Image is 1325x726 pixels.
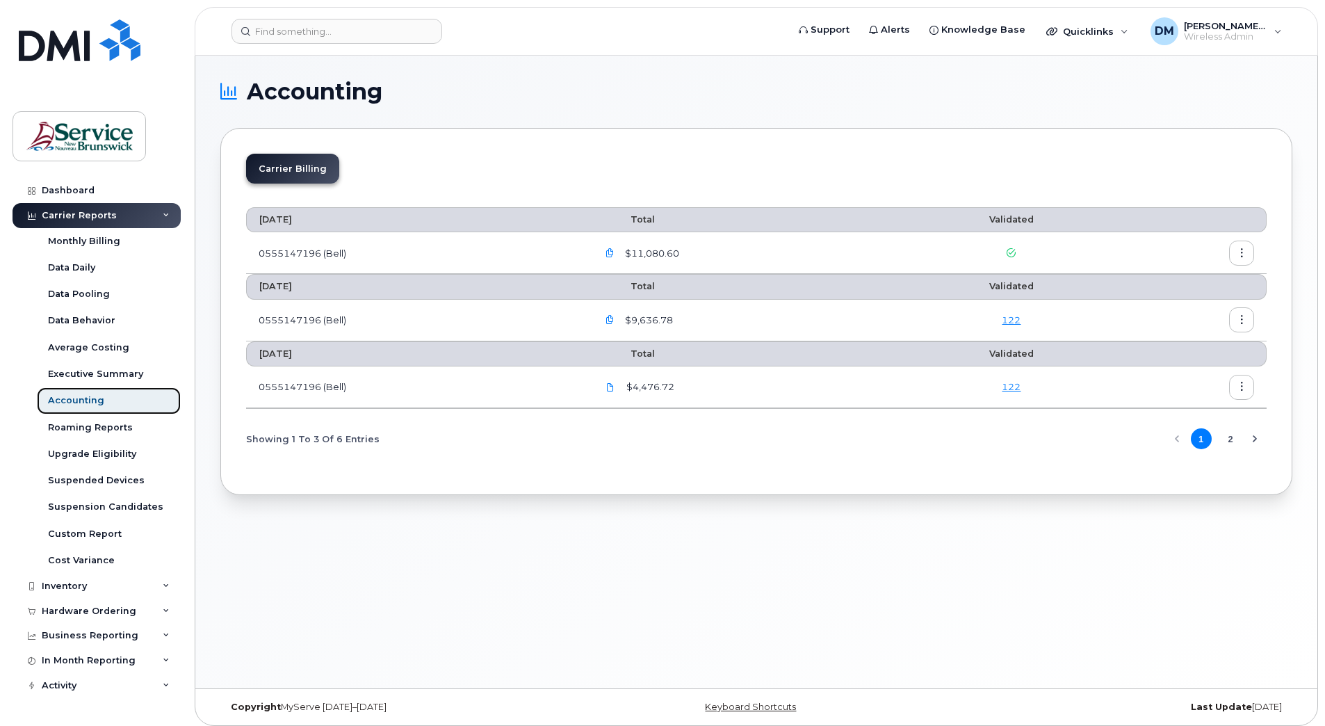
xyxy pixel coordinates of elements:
[624,380,674,394] span: $4,476.72
[622,247,679,260] span: $11,080.60
[1191,428,1212,449] button: Page 1
[1002,314,1021,325] a: 122
[597,281,655,291] span: Total
[1002,381,1021,392] a: 122
[935,702,1292,713] div: [DATE]
[907,341,1116,366] th: Validated
[1191,702,1252,712] strong: Last Update
[597,214,655,225] span: Total
[246,341,585,366] th: [DATE]
[231,702,281,712] strong: Copyright
[246,207,585,232] th: [DATE]
[246,274,585,299] th: [DATE]
[622,314,673,327] span: $9,636.78
[246,300,585,341] td: 0555147196 (Bell)
[597,375,624,399] a: PDF_555147196_005_0000000000.pdf
[907,207,1116,232] th: Validated
[246,428,380,449] span: Showing 1 To 3 Of 6 Entries
[246,232,585,274] td: 0555147196 (Bell)
[705,702,796,712] a: Keyboard Shortcuts
[1220,428,1241,449] button: Page 2
[1244,428,1265,449] button: Next Page
[220,702,578,713] div: MyServe [DATE]–[DATE]
[597,348,655,359] span: Total
[907,274,1116,299] th: Validated
[247,81,382,102] span: Accounting
[246,366,585,408] td: 0555147196 (Bell)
